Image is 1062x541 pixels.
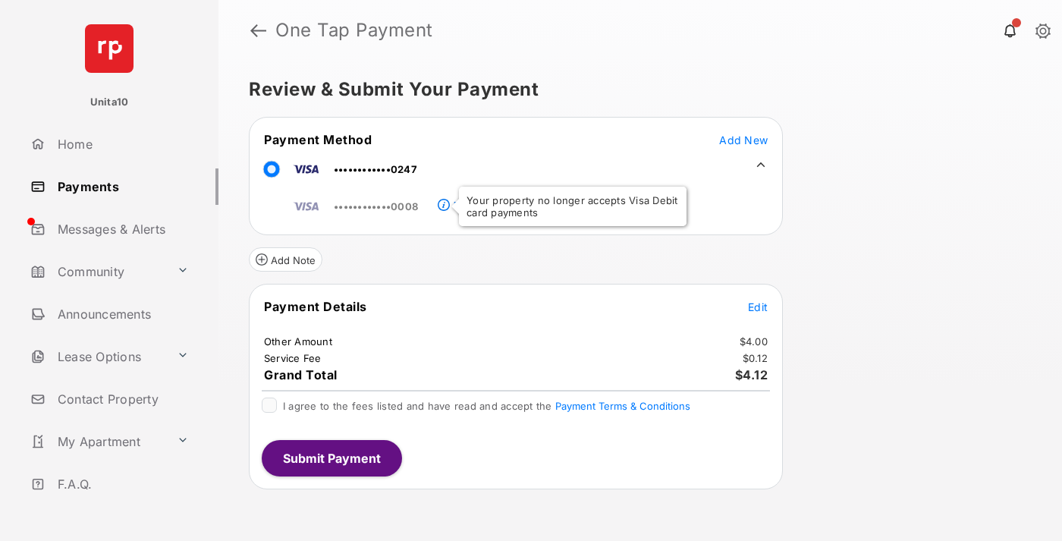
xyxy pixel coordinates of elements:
[85,24,134,73] img: svg+xml;base64,PHN2ZyB4bWxucz0iaHR0cDovL3d3dy53My5vcmcvMjAwMC9zdmciIHdpZHRoPSI2NCIgaGVpZ2h0PSI2NC...
[334,200,418,212] span: ••••••••••••0008
[742,351,768,365] td: $0.12
[264,132,372,147] span: Payment Method
[719,134,768,146] span: Add New
[450,187,577,213] a: Payment Method Unavailable
[262,440,402,477] button: Submit Payment
[24,466,218,502] a: F.A.Q.
[24,423,171,460] a: My Apartment
[263,335,333,348] td: Other Amount
[24,253,171,290] a: Community
[249,80,1020,99] h5: Review & Submit Your Payment
[264,299,367,314] span: Payment Details
[275,21,433,39] strong: One Tap Payment
[24,381,218,417] a: Contact Property
[719,132,768,147] button: Add New
[24,338,171,375] a: Lease Options
[24,126,218,162] a: Home
[283,400,690,412] span: I agree to the fees listed and have read and accept the
[459,187,687,226] div: Your property no longer accepts Visa Debit card payments
[90,95,129,110] p: Unita10
[735,367,768,382] span: $4.12
[748,299,768,314] button: Edit
[555,400,690,412] button: I agree to the fees listed and have read and accept the
[739,335,768,348] td: $4.00
[249,247,322,272] button: Add Note
[334,163,417,175] span: ••••••••••••0247
[748,300,768,313] span: Edit
[263,351,322,365] td: Service Fee
[24,168,218,205] a: Payments
[24,211,218,247] a: Messages & Alerts
[264,367,338,382] span: Grand Total
[24,296,218,332] a: Announcements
